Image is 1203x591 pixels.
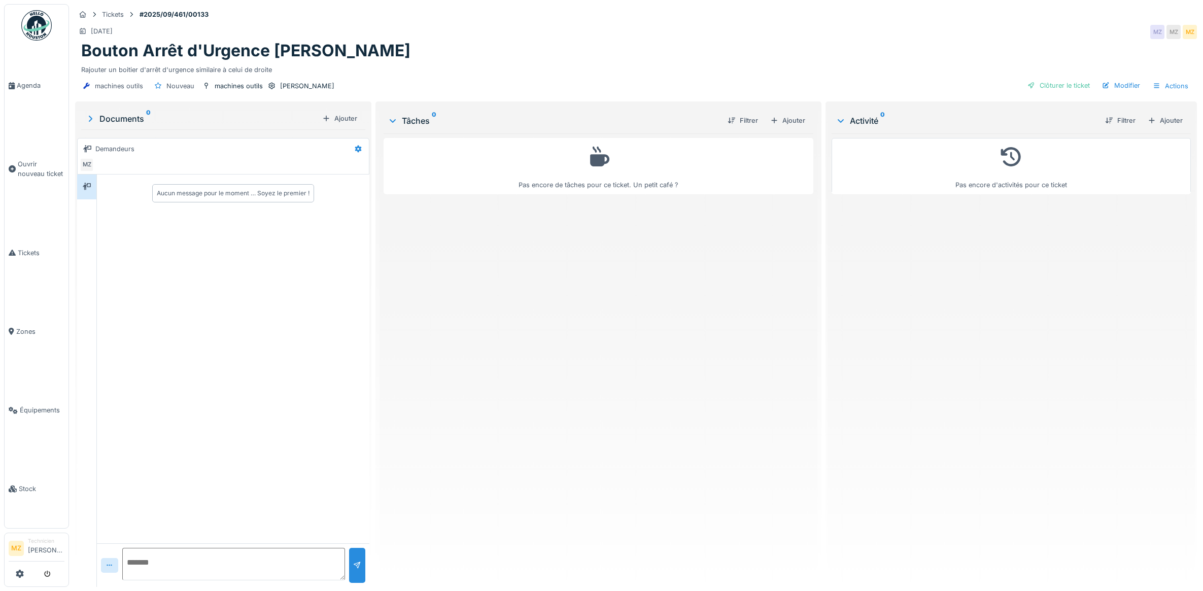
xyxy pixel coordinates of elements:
[95,81,143,91] div: machines outils
[28,537,64,559] li: [PERSON_NAME]
[5,125,68,213] a: Ouvrir nouveau ticket
[146,113,151,125] sup: 0
[81,61,1191,75] div: Rajouter un boitier d'arrêt d'urgence similaire à celui de droite
[28,537,64,545] div: Technicien
[724,114,762,127] div: Filtrer
[1098,79,1144,92] div: Modifier
[135,10,213,19] strong: #2025/09/461/00133
[91,26,113,36] div: [DATE]
[318,112,361,125] div: Ajouter
[1166,25,1181,39] div: MZ
[18,248,64,258] span: Tickets
[5,214,68,292] a: Tickets
[432,115,436,127] sup: 0
[1150,25,1164,39] div: MZ
[1101,114,1140,127] div: Filtrer
[1148,79,1193,93] div: Actions
[9,537,64,562] a: MZ Technicien[PERSON_NAME]
[16,327,64,336] span: Zones
[5,449,68,528] a: Stock
[18,159,64,179] span: Ouvrir nouveau ticket
[1023,79,1094,92] div: Clôturer le ticket
[5,371,68,449] a: Équipements
[766,114,809,127] div: Ajouter
[80,158,94,172] div: MZ
[19,484,64,494] span: Stock
[388,115,720,127] div: Tâches
[390,143,807,190] div: Pas encore de tâches pour ce ticket. Un petit café ?
[85,113,318,125] div: Documents
[95,144,134,154] div: Demandeurs
[17,81,64,90] span: Agenda
[215,81,263,91] div: machines outils
[838,143,1184,190] div: Pas encore d'activités pour ce ticket
[21,10,52,41] img: Badge_color-CXgf-gQk.svg
[166,81,194,91] div: Nouveau
[157,189,310,198] div: Aucun message pour le moment … Soyez le premier !
[1144,114,1187,127] div: Ajouter
[1183,25,1197,39] div: MZ
[102,10,124,19] div: Tickets
[81,41,410,60] h1: Bouton Arrêt d'Urgence [PERSON_NAME]
[880,115,885,127] sup: 0
[5,46,68,125] a: Agenda
[836,115,1097,127] div: Activité
[280,81,334,91] div: [PERSON_NAME]
[5,292,68,371] a: Zones
[9,541,24,556] li: MZ
[20,405,64,415] span: Équipements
